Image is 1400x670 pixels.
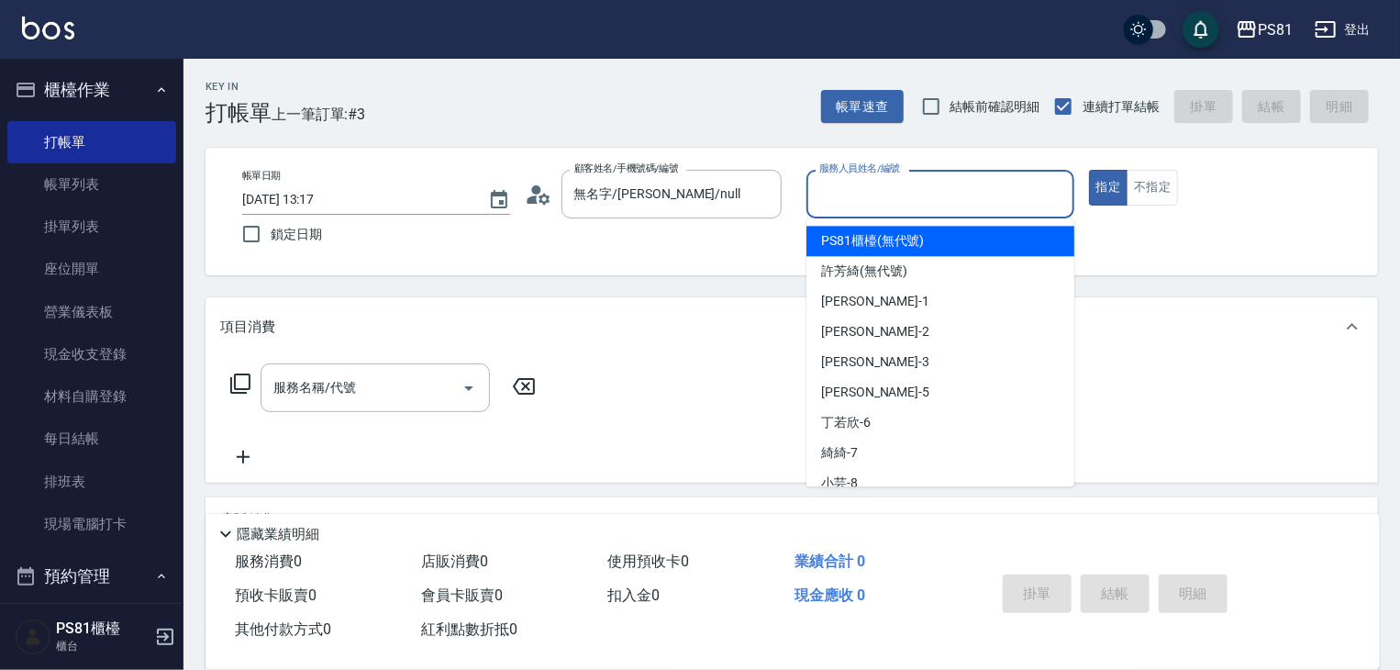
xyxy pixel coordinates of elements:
[7,248,176,290] a: 座位開單
[7,375,176,418] a: 材料自購登錄
[7,553,176,600] button: 預約管理
[454,374,483,403] button: Open
[7,206,176,248] a: 掛單列表
[272,103,366,126] span: 上一筆訂單:#3
[7,163,176,206] a: 帳單列表
[1307,13,1378,47] button: 登出
[574,162,679,175] label: 顧客姓名/手機號碼/編號
[821,352,929,372] span: [PERSON_NAME] -3
[794,586,865,604] span: 現金應收 0
[950,97,1040,117] span: 結帳前確認明細
[7,333,176,375] a: 現金收支登錄
[15,619,51,655] img: Person
[821,231,924,251] span: PS81櫃檯 (無代號)
[235,620,331,638] span: 其他付款方式 0
[7,291,176,333] a: 營業儀表板
[242,169,281,183] label: 帳單日期
[271,225,322,244] span: 鎖定日期
[56,620,150,638] h5: PS81櫃檯
[206,297,1378,356] div: 項目消費
[1228,11,1300,49] button: PS81
[7,503,176,545] a: 現場電腦打卡
[821,413,871,432] span: 丁若欣 -6
[235,553,302,570] span: 服務消費 0
[821,383,929,402] span: [PERSON_NAME] -5
[608,586,661,604] span: 扣入金 0
[206,81,272,93] h2: Key In
[1089,170,1128,206] button: 指定
[7,121,176,163] a: 打帳單
[421,553,488,570] span: 店販消費 0
[7,66,176,114] button: 櫃檯作業
[821,322,929,341] span: [PERSON_NAME] -2
[1183,11,1219,48] button: save
[22,17,74,39] img: Logo
[242,184,470,215] input: YYYY/MM/DD hh:mm
[421,620,517,638] span: 紅利點數折抵 0
[56,638,150,654] p: 櫃台
[794,553,865,570] span: 業績合計 0
[477,178,521,222] button: Choose date, selected date is 2025-10-04
[1127,170,1178,206] button: 不指定
[821,292,929,311] span: [PERSON_NAME] -1
[821,474,858,493] span: 小芸 -8
[7,418,176,460] a: 每日結帳
[821,262,907,281] span: 許芳綺 (無代號)
[821,443,858,463] span: 綺綺 -7
[235,586,317,604] span: 預收卡販賣 0
[7,461,176,503] a: 排班表
[206,497,1378,542] div: 店販銷售
[421,586,503,604] span: 會員卡販賣 0
[608,553,690,570] span: 使用預收卡 0
[206,100,272,126] h3: 打帳單
[819,162,900,175] label: 服務人員姓名/編號
[237,525,319,544] p: 隱藏業績明細
[220,318,275,337] p: 項目消費
[220,510,275,530] p: 店販銷售
[1083,97,1160,117] span: 連續打單結帳
[821,90,904,124] button: 帳單速查
[1258,18,1293,41] div: PS81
